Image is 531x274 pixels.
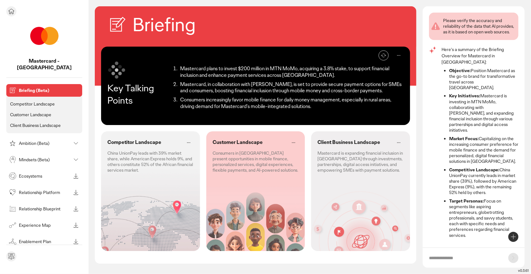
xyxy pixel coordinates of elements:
[107,82,170,106] p: Key Talking Points
[449,198,484,204] strong: Target Personas:
[101,131,200,251] div: Competitor Landscape: China UnionPay leads with 39% market share, while American Express holds 9%...
[133,13,196,37] h2: Briefing
[449,136,518,164] li: Capitalizing on the increasing consumer preference for mobile finance and the demand for personal...
[19,157,71,162] p: Mindsets (Beta)
[19,190,71,195] p: Relationship Platform
[10,112,51,117] p: Customer Landscape
[213,150,299,173] p: Consumers in [GEOGRAPHIC_DATA] present opportunities in mobile finance, personalized services, di...
[311,131,410,251] div: Client Business Landscape: Mastercard is expanding financial inclusion in Africa through investme...
[178,66,404,79] li: Mastercard plans to invest $200 million in MTN MoMo, acquiring a 3.8% stake, to support financial...
[19,223,71,227] p: Experience Map
[107,139,161,146] p: Competitor Landscape
[19,174,71,178] p: Ecosystems
[206,131,305,251] div: Customer Landscape: Consumers in Africa present opportunities in mobile finance, personalized ser...
[6,58,82,71] p: Mastercard - AFRICA
[19,88,80,93] p: Briefing (Beta)
[449,68,518,91] li: Position Mastercard as the go-to brand for transformative travel across [GEOGRAPHIC_DATA].
[449,93,480,99] strong: Key Initiatives:
[178,81,404,94] li: Mastercard, in collaboration with [PERSON_NAME], is set to provide secure payment options for SME...
[449,198,518,238] li: Focus on segments like aspiring entrepreneurs, globetrotting professionals, and savvy students, e...
[213,139,263,146] p: Customer Landscape
[10,123,61,128] p: Client Business Landscape
[449,136,479,141] strong: Market Focus:
[317,150,404,173] p: Mastercard is expanding financial inclusion in [GEOGRAPHIC_DATA] through investments, partnership...
[19,141,71,146] p: Ambition (Beta)
[19,207,71,211] p: Relationship Blueprint
[443,18,516,35] div: Please verify the accuracy and reliability of the data that AI provides, as it is based on open w...
[19,239,71,244] p: Enablement Plan
[442,46,518,65] p: Here's a summary of the Briefing Overview for Mastercard in [GEOGRAPHIC_DATA]:
[107,150,194,173] p: China UnionPay leads with 39% market share, while American Express holds 9%, and others constitut...
[449,167,518,196] li: China UnionPay currently leads in market share (39%), followed by American Express (9%), with the...
[379,50,389,60] button: Refresh
[317,139,380,146] p: Client Business Landscape
[178,97,404,110] li: Consumers increasingly favor mobile finance for daily money management, especially in rural areas...
[449,93,518,133] li: Mastercard is investing in MTN MoMo, collaborating with [PERSON_NAME], and expanding financial in...
[449,167,500,173] strong: Competitive Landscape:
[29,20,60,52] img: project avatar
[10,101,55,107] p: Competitor Landscape
[107,60,126,79] img: symbol
[6,251,16,261] div: Send feedback
[449,68,471,73] strong: Objective:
